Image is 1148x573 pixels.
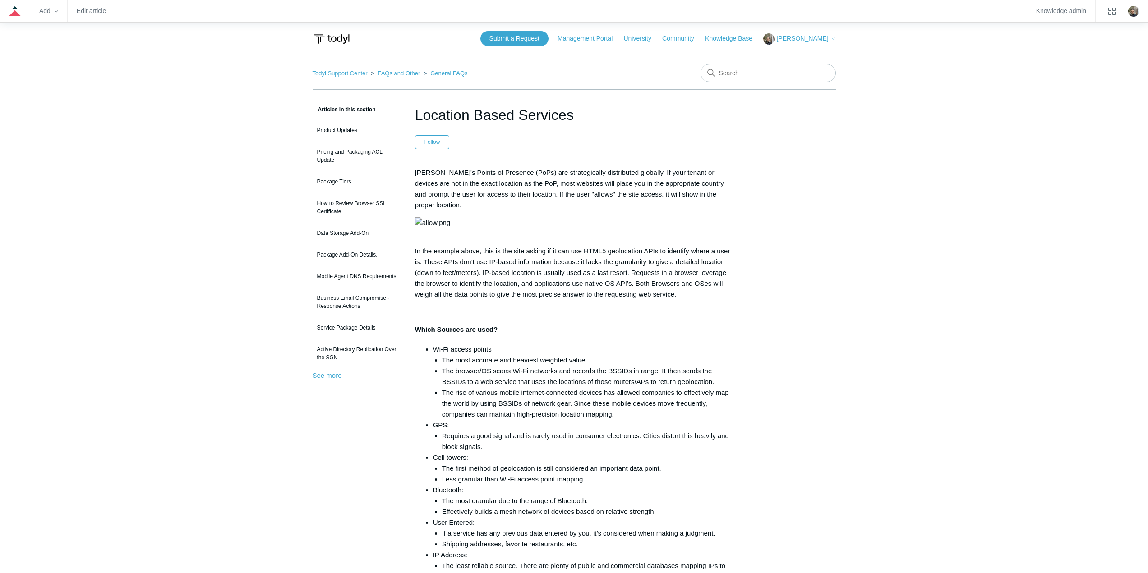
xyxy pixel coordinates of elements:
button: Follow Article [415,135,450,149]
a: Submit a Request [480,31,549,46]
a: Knowledge admin [1036,9,1086,14]
li: Shipping addresses, favorite restaurants, etc. [442,539,733,550]
a: Todyl Support Center [313,70,368,77]
a: Business Email Compromise - Response Actions [313,289,401,315]
span: [PERSON_NAME] [776,35,828,42]
li: Requires a good signal and is rarely used in consumer electronics. Cities distort this heavily an... [442,431,733,452]
li: Wi-Fi access points [433,344,733,355]
a: Mobile Agent DNS Requirements [313,268,401,285]
a: Service Package Details [313,319,401,336]
li: If a service has any previous data entered by you, it’s considered when making a judgment. [442,528,733,539]
a: FAQs and Other [378,70,420,77]
input: Search [701,64,836,82]
h1: Location Based Services [415,104,733,126]
a: Management Portal [558,34,622,43]
li: Less granular than Wi-Fi access point mapping. [442,474,733,485]
a: Data Storage Add-On [313,225,401,242]
li: GPS: [433,420,733,431]
li: Bluetooth: [433,485,733,495]
img: user avatar [1128,6,1139,17]
strong: Which Sources are used? [415,325,498,333]
li: General FAQs [422,70,468,77]
li: The most granular due to the range of Bluetooth. [442,495,733,506]
button: [PERSON_NAME] [763,33,835,45]
p: [PERSON_NAME]'s Points of Presence (PoPs) are strategically distributed globally. If your tenant ... [415,167,733,211]
li: Cell towers: [433,452,733,463]
zd-hc-trigger: Add [39,9,58,14]
a: Package Tiers [313,173,401,190]
p: In the example above, this is the site asking if it can use HTML5 geolocation APIs to identify wh... [415,246,733,300]
li: IP Address: [433,550,733,560]
zd-hc-trigger: Click your profile icon to open the profile menu [1128,6,1139,17]
img: Todyl Support Center Help Center home page [313,31,351,47]
li: The most accurate and heaviest weighted value [442,355,733,366]
a: Package Add-On Details. [313,246,401,263]
li: The browser/OS scans Wi-Fi networks and records the BSSIDs in range. It then sends the BSSIDs to ... [442,366,733,387]
li: User Entered: [433,517,733,528]
span: Articles in this section [313,106,376,113]
li: FAQs and Other [369,70,422,77]
a: Community [662,34,703,43]
a: General FAQs [430,70,467,77]
a: Product Updates [313,122,401,139]
a: See more [313,371,342,379]
li: The first method of geolocation is still considered an important data point. [442,463,733,474]
a: How to Review Browser SSL Certificate [313,195,401,220]
img: allow.png [415,217,451,228]
a: Edit article [77,9,106,14]
a: Knowledge Base [705,34,761,43]
a: Active Directory Replication Over the SGN [313,341,401,366]
a: University [623,34,660,43]
li: The rise of various mobile internet-connected devices has allowed companies to effectively map th... [442,387,733,420]
li: Effectively builds a mesh network of devices based on relative strength. [442,506,733,517]
a: Pricing and Packaging ACL Update [313,143,401,169]
li: Todyl Support Center [313,70,369,77]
